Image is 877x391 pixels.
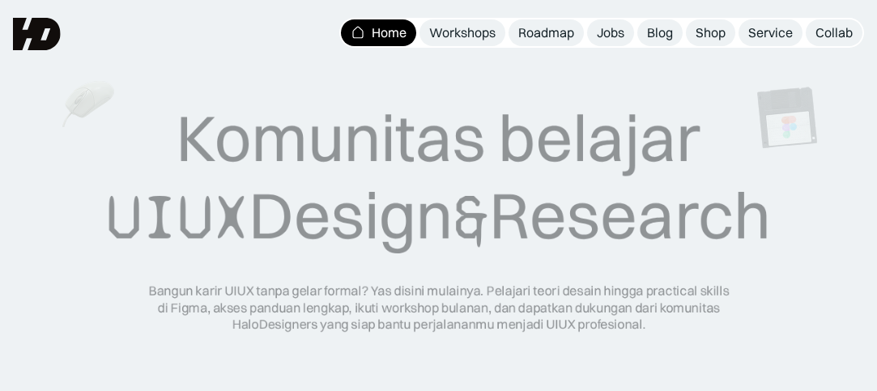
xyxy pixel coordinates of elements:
a: Jobs [587,19,634,46]
div: Shop [696,24,726,41]
span: UIUX [106,179,249,257]
a: Shop [686,19,735,46]
div: Roadmap [518,24,574,41]
a: Home [341,19,416,46]
a: Collab [806,19,862,46]
div: Blog [647,24,673,41]
span: & [453,179,489,257]
div: Collab [815,24,853,41]
a: Service [739,19,802,46]
div: Komunitas belajar Design Research [106,99,771,257]
a: Roadmap [509,19,584,46]
div: Jobs [597,24,624,41]
div: Workshops [429,24,496,41]
a: Blog [637,19,683,46]
div: Bangun karir UIUX tanpa gelar formal? Yas disini mulainya. Pelajari teori desain hingga practical... [147,283,730,333]
a: Workshops [419,19,505,46]
div: Home [372,24,407,41]
div: Service [748,24,793,41]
